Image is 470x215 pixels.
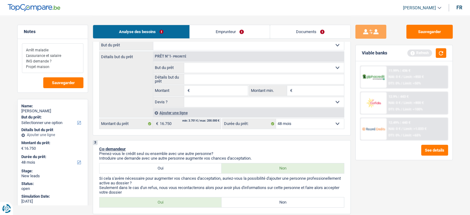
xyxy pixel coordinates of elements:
p: Si cela s'avère nécessaire pour augmenter vos chances d'acceptation, auriez-vous la possibilité d... [99,176,344,185]
div: Détails but du prêt [21,127,84,132]
div: Ajouter une ligne [21,133,84,137]
span: Limit: >1.033 € [404,127,426,131]
button: Sauvegarder [43,77,83,88]
span: / [401,81,402,85]
div: 12.9% | 443 € [388,95,409,99]
span: € [184,86,191,96]
a: Documents [270,25,350,38]
img: AlphaCredit [362,74,385,81]
span: Co-demandeur [99,147,126,151]
label: Non [222,163,344,173]
div: min: 3.701 € / max: 200.000 € [182,119,219,122]
div: Stage: [21,169,84,174]
span: Limit: <50% [403,81,421,85]
span: / [401,101,403,105]
label: Détails but du prêt [153,74,184,84]
p: Introduire une demande avec une autre personne augmente vos chances d'acceptation. [99,156,344,161]
div: Viable banks [362,50,387,56]
p: Prenez-vous le crédit seul ou ensemble avec une autre personne? [99,151,344,156]
div: fr [456,5,462,11]
p: Seulement dans le cas d'un refus, nous vous recontacterons alors pour avoir plus d'informations s... [99,185,344,195]
div: 11.99% | 436 € [388,69,410,73]
div: New leads [21,174,84,178]
label: Détails but du prêt [100,52,153,59]
label: But du prêt: [21,115,83,120]
span: Sauvegarder [52,81,75,85]
label: Devis ? [153,97,184,107]
div: [DATE] [21,199,84,204]
span: NAI: 0 € [388,101,400,105]
span: Limit: <100% [403,107,423,111]
label: Durée du prêt: [21,154,83,159]
img: TopCompare Logo [8,4,60,11]
span: € [21,146,23,151]
div: Name: [21,104,84,109]
h5: Notes [24,29,82,34]
label: But du prêt [153,63,184,73]
label: Oui [100,163,222,173]
div: Ajouter une ligne [153,108,344,117]
a: Analyse des besoins [93,25,189,38]
label: Oui [100,197,222,207]
span: / [401,75,403,79]
div: Prêt n°1 [153,54,188,58]
span: / [401,107,402,111]
a: Emprunteur [190,25,270,38]
div: 3 [93,140,98,145]
a: [PERSON_NAME] [398,3,441,13]
button: See details [421,145,448,156]
span: DTI: 0% [388,81,400,85]
span: - Priorité [171,55,186,58]
div: [PERSON_NAME] [21,109,84,114]
span: [PERSON_NAME] [403,5,436,11]
span: € [153,119,160,129]
div: 12.49% | 440 € [388,121,410,125]
label: Durée du prêt: [222,119,276,129]
img: Record Credits [362,123,385,135]
img: Cofidis [362,97,385,109]
span: DTI: 0% [388,107,400,111]
button: Sauvegarder [406,25,453,39]
div: open [21,186,84,191]
span: € [287,86,294,96]
span: Limit: <65% [403,133,421,137]
label: Non [222,197,344,207]
label: Montant du prêt [100,119,153,129]
span: NAI: 0 € [388,75,400,79]
span: Limit: >800 € [404,101,424,105]
span: / [401,133,402,137]
div: Refresh [407,49,432,56]
div: Simulation Date: [21,194,84,199]
span: DTI: 0% [388,133,400,137]
label: But du prêt [100,40,153,50]
label: Montant [153,86,184,96]
div: Status: [21,181,84,186]
span: NAI: 0 € [388,127,400,131]
label: Montant du prêt: [21,140,83,145]
label: Montant min. [249,86,287,96]
span: / [401,127,403,131]
span: Limit: >850 € [404,75,424,79]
